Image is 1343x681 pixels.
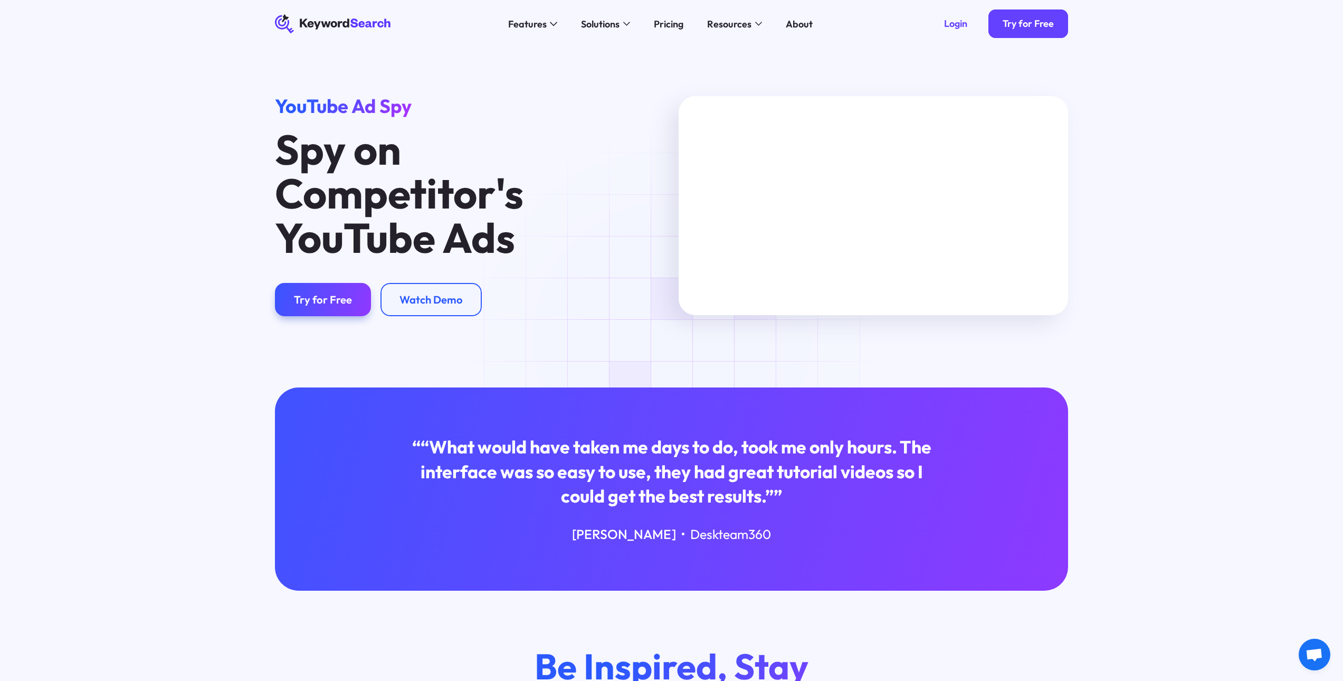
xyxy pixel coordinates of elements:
div: Features [508,17,547,31]
div: Try for Free [294,293,352,306]
span: YouTube Ad Spy [275,94,412,118]
div: Solutions [581,17,620,31]
div: ““What would have taken me days to do, took me only hours. The interface was so easy to use, they... [406,435,938,508]
a: Try for Free [988,10,1068,38]
a: Pricing [647,14,691,33]
div: Watch Demo [399,293,463,306]
div: Resources [707,17,751,31]
div: [PERSON_NAME] [572,525,676,543]
div: Login [944,18,967,30]
div: Pricing [654,17,683,31]
div: About [786,17,813,31]
a: 开放式聊天 [1299,639,1330,670]
h1: Spy on Competitor's YouTube Ads [275,127,617,259]
div: Deskteam360 [690,525,771,543]
a: Try for Free [275,283,371,316]
iframe: Spy on Your Competitor's Keywords & YouTube Ads (Free Trial Link Below) [679,96,1068,315]
div: Try for Free [1003,18,1054,30]
a: About [779,14,820,33]
a: Login [930,10,982,38]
